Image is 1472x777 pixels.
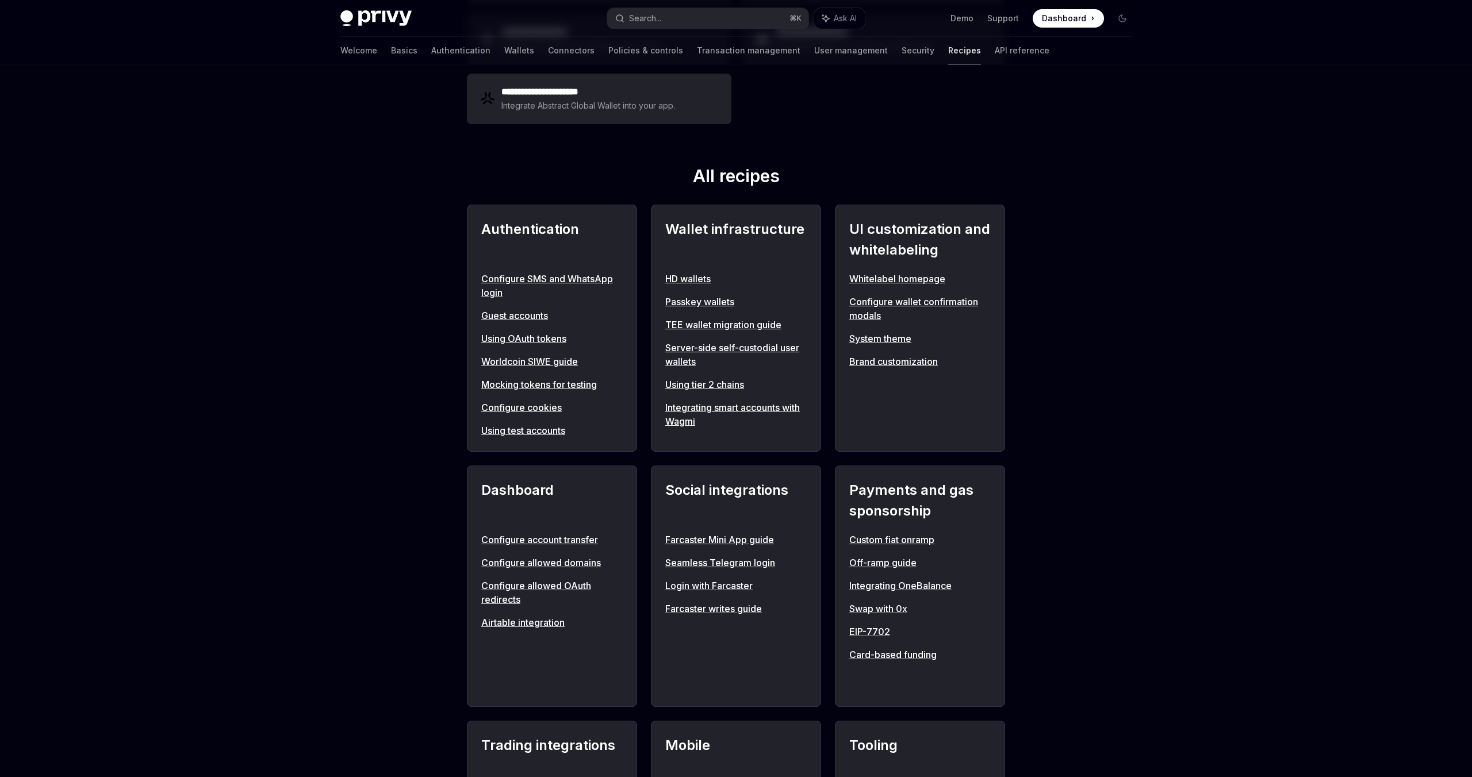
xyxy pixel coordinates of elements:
[504,37,534,64] a: Wallets
[995,37,1049,64] a: API reference
[697,37,800,64] a: Transaction management
[665,480,807,521] h2: Social integrations
[849,332,991,345] a: System theme
[849,355,991,368] a: Brand customization
[849,579,991,593] a: Integrating OneBalance
[849,533,991,547] a: Custom fiat onramp
[467,166,1005,191] h2: All recipes
[950,13,973,24] a: Demo
[548,37,595,64] a: Connectors
[849,295,991,322] a: Configure wallet confirmation modals
[849,219,991,260] h2: UI customization and whitelabeling
[665,401,807,428] a: Integrating smart accounts with Wagmi
[481,401,623,414] a: Configure cookies
[789,14,802,23] span: ⌘ K
[849,648,991,661] a: Card-based funding
[481,556,623,570] a: Configure allowed domains
[849,602,991,616] a: Swap with 0x
[431,37,490,64] a: Authentication
[849,480,991,521] h2: Payments and gas sponsorship
[481,480,623,521] h2: Dashboard
[1042,13,1086,24] span: Dashboard
[849,735,991,776] h2: Tooling
[834,13,857,24] span: Ask AI
[481,332,623,345] a: Using OAuth tokens
[607,8,808,29] button: Search...⌘K
[481,272,623,299] a: Configure SMS and WhatsApp login
[665,318,807,332] a: TEE wallet migration guide
[665,735,807,776] h2: Mobile
[481,309,623,322] a: Guest accounts
[501,99,676,113] div: Integrate Abstract Global Wallet into your app.
[948,37,981,64] a: Recipes
[481,424,623,437] a: Using test accounts
[481,616,623,629] a: Airtable integration
[902,37,934,64] a: Security
[987,13,1019,24] a: Support
[665,272,807,286] a: HD wallets
[481,219,623,260] h2: Authentication
[340,10,412,26] img: dark logo
[849,272,991,286] a: Whitelabel homepage
[665,602,807,616] a: Farcaster writes guide
[849,625,991,638] a: EIP-7702
[665,533,807,547] a: Farcaster Mini App guide
[665,219,807,260] h2: Wallet infrastructure
[629,11,661,25] div: Search...
[1033,9,1104,28] a: Dashboard
[665,556,807,570] a: Seamless Telegram login
[481,579,623,606] a: Configure allowed OAuth redirects
[665,295,807,309] a: Passkey wallets
[481,355,623,368] a: Worldcoin SIWE guide
[814,8,865,29] button: Ask AI
[849,556,991,570] a: Off-ramp guide
[665,341,807,368] a: Server-side self-custodial user wallets
[340,37,377,64] a: Welcome
[481,533,623,547] a: Configure account transfer
[608,37,683,64] a: Policies & controls
[665,579,807,593] a: Login with Farcaster
[481,735,623,776] h2: Trading integrations
[1113,9,1132,28] button: Toggle dark mode
[814,37,888,64] a: User management
[391,37,417,64] a: Basics
[665,378,807,391] a: Using tier 2 chains
[481,378,623,391] a: Mocking tokens for testing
